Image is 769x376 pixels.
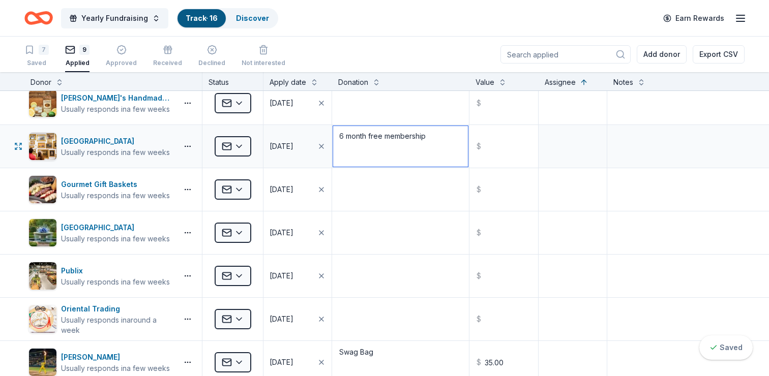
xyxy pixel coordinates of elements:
button: Image for Atlanta Botanical Garden[GEOGRAPHIC_DATA]Usually responds ina few weeks [28,218,173,247]
button: Image for Tito's Handmade Vodka[PERSON_NAME]'s Handmade VodkaUsually responds ina few weeks [28,89,173,117]
button: [DATE] [263,168,332,211]
a: Home [24,6,53,30]
div: Publix [61,265,170,277]
div: [DATE] [270,356,293,368]
button: Received [153,41,182,72]
div: Usually responds in a few weeks [61,277,170,287]
button: Declined [198,41,225,72]
div: [DATE] [270,270,293,282]
div: Usually responds in a few weeks [61,234,170,244]
div: 9 [79,39,90,49]
div: Usually responds in a few weeks [61,363,170,373]
div: 7 [39,45,49,55]
div: [DATE] [270,183,293,196]
div: [DATE] [270,313,293,325]
div: Saved [24,59,49,67]
button: [DATE] [263,125,332,168]
div: Assignee [545,76,576,88]
button: Image for PublixPublixUsually responds ina few weeks [28,262,173,290]
button: Image for Gourmet Gift BasketsGourmet Gift BasketsUsually responds ina few weeks [28,175,173,204]
div: Applied [65,53,90,61]
div: Declined [198,59,225,67]
div: Usually responds in a few weeks [61,191,170,201]
button: Track· 16Discover [176,8,278,28]
div: Apply date [270,76,306,88]
a: Earn Rewards [657,9,730,27]
div: Status [202,72,263,90]
div: Gourmet Gift Baskets [61,178,170,191]
a: Discover [236,14,269,22]
button: [DATE] [263,211,332,254]
button: Add donor [637,45,687,64]
div: [DATE] [270,97,293,109]
button: 9Applied [65,41,90,72]
div: [GEOGRAPHIC_DATA] [61,135,170,147]
img: Image for Oriental Trading [29,305,56,333]
div: Usually responds in a few weeks [61,104,173,114]
img: Image for Tito's Handmade Vodka [29,89,56,117]
div: Notes [613,76,633,88]
div: Oriental Trading [61,303,173,315]
div: Donor [31,76,51,88]
button: [DATE] [263,82,332,124]
button: Approved [106,41,137,72]
textarea: 6 month free membership [333,126,468,167]
img: Image for Gourmet Gift Baskets [29,176,56,203]
div: [PERSON_NAME]'s Handmade Vodka [61,92,173,104]
div: Received [153,59,182,67]
button: 7Saved [24,41,49,72]
button: Image for Oriental TradingOriental TradingUsually responds inaround a week [28,303,173,335]
div: Value [476,76,494,88]
span: Yearly Fundraising [81,12,148,24]
input: Search applied [500,45,631,64]
a: Track· 16 [186,14,218,22]
img: Image for Publix [29,262,56,290]
button: Export CSV [693,45,745,64]
div: [PERSON_NAME] [61,351,170,363]
div: Approved [106,59,137,67]
div: [GEOGRAPHIC_DATA] [61,222,170,234]
div: Not interested [242,59,285,67]
div: Usually responds in around a week [61,315,173,335]
button: Not interested [242,41,285,72]
div: Donation [338,76,368,88]
button: Yearly Fundraising [61,8,168,28]
img: Image for Savannah Bananas [29,349,56,376]
div: [DATE] [270,227,293,239]
div: Usually responds in a few weeks [61,147,170,158]
button: [DATE] [263,298,332,340]
img: Image for High Museum of Art [29,133,56,160]
button: [DATE] [263,255,332,297]
button: Image for High Museum of Art[GEOGRAPHIC_DATA]Usually responds ina few weeks [28,132,173,161]
img: Image for Atlanta Botanical Garden [29,219,56,246]
div: [DATE] [270,140,293,152]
